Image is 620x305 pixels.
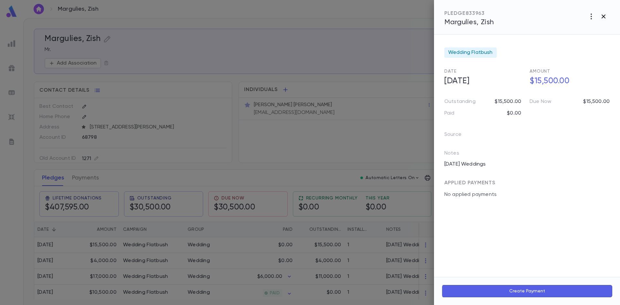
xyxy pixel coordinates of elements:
[444,69,456,74] span: Date
[440,159,610,169] div: [DATE] Weddings
[444,10,494,17] div: PLEDGE 833963
[495,98,521,105] p: $15,500.00
[440,75,524,88] h5: [DATE]
[444,129,472,142] p: Source
[444,180,495,186] span: APPLIED PAYMENTS
[583,98,610,105] p: $15,500.00
[444,191,610,198] p: No applied payments
[444,150,459,159] p: Notes
[530,98,551,105] p: Due Now
[444,110,455,117] p: Paid
[442,285,612,297] button: Create Payment
[444,19,494,26] span: Margulies, Zish
[530,69,550,74] span: Amount
[526,75,610,88] h5: $15,500.00
[448,49,493,56] span: Wedding Flatbush
[507,110,521,117] p: $0.00
[444,98,476,105] p: Outstanding
[444,47,497,58] div: Wedding Flatbush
